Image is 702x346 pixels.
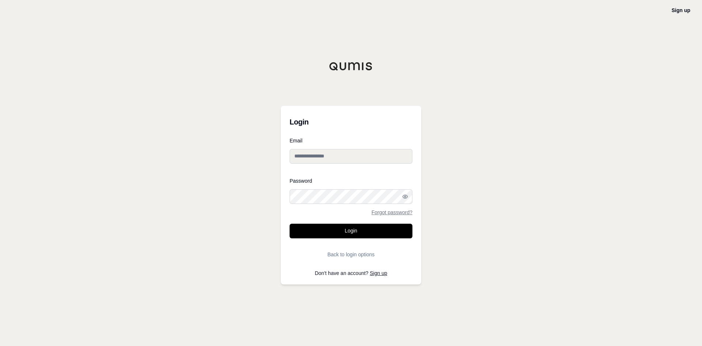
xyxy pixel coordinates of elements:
[371,210,412,215] a: Forgot password?
[290,247,412,262] button: Back to login options
[290,178,412,183] label: Password
[672,7,690,13] a: Sign up
[290,138,412,143] label: Email
[370,270,387,276] a: Sign up
[290,115,412,129] h3: Login
[329,62,373,71] img: Qumis
[290,224,412,238] button: Login
[290,271,412,276] p: Don't have an account?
